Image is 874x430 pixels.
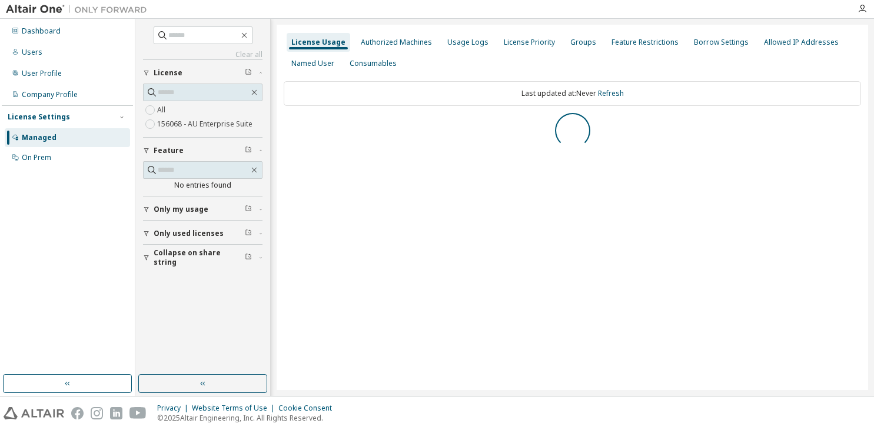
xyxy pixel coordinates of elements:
div: Feature Restrictions [612,38,679,47]
span: Only used licenses [154,229,224,238]
span: Clear filter [245,68,252,78]
span: Clear filter [245,229,252,238]
div: License Priority [504,38,555,47]
div: Allowed IP Addresses [764,38,839,47]
span: Only my usage [154,205,208,214]
div: Authorized Machines [361,38,432,47]
div: License Usage [291,38,345,47]
div: Company Profile [22,90,78,99]
span: Clear filter [245,253,252,262]
div: Groups [570,38,596,47]
img: youtube.svg [129,407,147,419]
button: Only used licenses [143,221,262,246]
span: Feature [154,146,184,155]
button: Feature [143,138,262,164]
div: User Profile [22,69,62,78]
span: Collapse on share string [154,248,245,267]
button: License [143,60,262,86]
div: Consumables [350,59,397,68]
div: Usage Logs [447,38,488,47]
a: Clear all [143,50,262,59]
img: linkedin.svg [110,407,122,419]
div: Website Terms of Use [192,404,278,413]
label: 156068 - AU Enterprise Suite [157,117,255,131]
div: Privacy [157,404,192,413]
div: License Settings [8,112,70,122]
div: Named User [291,59,334,68]
div: Borrow Settings [694,38,749,47]
img: altair_logo.svg [4,407,64,419]
div: Managed [22,133,57,142]
div: No entries found [143,181,262,190]
span: License [154,68,182,78]
span: Clear filter [245,146,252,155]
span: Clear filter [245,205,252,214]
div: Dashboard [22,26,61,36]
img: instagram.svg [91,407,103,419]
button: Collapse on share string [143,245,262,271]
img: Altair One [6,4,153,15]
img: facebook.svg [71,407,84,419]
div: On Prem [22,153,51,162]
div: Users [22,48,42,57]
label: All [157,103,168,117]
div: Last updated at: Never [284,81,861,106]
div: Cookie Consent [278,404,339,413]
button: Only my usage [143,196,262,222]
p: © 2025 Altair Engineering, Inc. All Rights Reserved. [157,413,339,423]
a: Refresh [598,88,624,98]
